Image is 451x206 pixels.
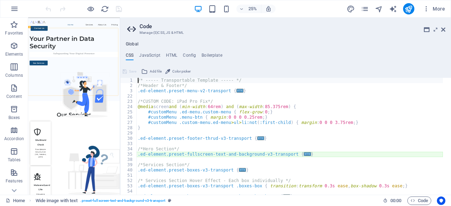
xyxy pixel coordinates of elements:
[80,196,165,205] span: . preset-fullscreen-text-and-background-v3-transport
[423,5,445,12] span: More
[6,136,361,148] h3: Safeguarding Your Digital Presence
[139,53,160,61] h4: JavaScript
[389,5,397,13] button: text_generator
[121,168,137,173] div: 40
[8,115,20,120] p: Boxes
[5,51,23,57] p: Elements
[100,5,109,13] button: reload
[389,5,397,13] i: AI Writer
[121,99,137,104] div: 23
[4,136,24,142] p: Accordion
[265,6,272,12] i: On resize automatically adjust zoom level to fit chosen device.
[347,5,355,13] i: Design (Ctrl+Alt+Y)
[121,194,137,199] div: 55
[121,141,137,146] div: 33
[168,199,171,202] i: This element is a customizable preset
[126,53,134,61] h4: CSS
[383,196,402,205] h6: Session time
[5,73,23,78] p: Columns
[257,136,264,140] span: ...
[202,53,222,61] h4: Boilerplate
[121,162,137,168] div: 39
[166,53,178,61] h4: HTML
[6,196,25,205] a: Click to cancel selection. Double-click to open Pages
[101,5,109,13] i: Reload page
[121,110,137,115] div: 25
[420,3,448,14] button: More
[247,5,258,13] h6: 25%
[150,67,162,76] span: Add file
[183,53,196,61] h4: Config
[121,94,137,99] div: 22
[164,67,192,76] button: Color picker
[126,42,138,47] h4: Global
[410,196,428,205] span: Code
[121,83,137,88] div: 2
[86,5,95,13] button: Click here to leave preview mode and continue editing
[172,67,191,76] span: Color picker
[375,5,383,13] button: navigator
[361,5,369,13] button: pages
[140,67,163,76] button: Add file
[8,157,20,163] p: Tables
[6,178,23,184] p: Features
[403,3,414,14] button: publish
[121,146,137,152] div: 34
[236,5,261,13] button: 25%
[121,131,137,136] div: 29
[347,5,355,13] button: design
[239,168,246,172] span: ...
[121,88,137,94] div: 3
[283,194,290,198] span: ...
[121,157,137,162] div: 38
[6,94,22,99] p: Content
[121,120,137,125] div: 27
[236,89,243,93] span: ...
[140,30,431,36] h3: Manage (S)CSS, JS & HTML
[121,115,137,120] div: 26
[121,183,137,189] div: 53
[404,5,413,13] i: Publish
[437,196,445,205] button: Usercentrics
[407,196,431,205] button: Code
[375,5,383,13] i: Navigator
[5,30,23,36] p: Favorites
[395,198,396,203] span: :
[304,152,311,156] span: ...
[140,23,445,30] h2: Code
[121,152,137,157] div: 35
[390,196,401,205] span: 00 00
[121,78,137,83] div: 1
[121,178,137,183] div: 52
[361,5,369,13] i: Pages (Ctrl+Alt+S)
[121,125,137,131] div: 28
[121,173,137,178] div: 51
[36,196,78,205] span: Click to select. Double-click to edit
[121,189,137,194] div: 54
[121,104,137,110] div: 24
[121,136,137,141] div: 30
[36,196,172,205] nav: breadcrumb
